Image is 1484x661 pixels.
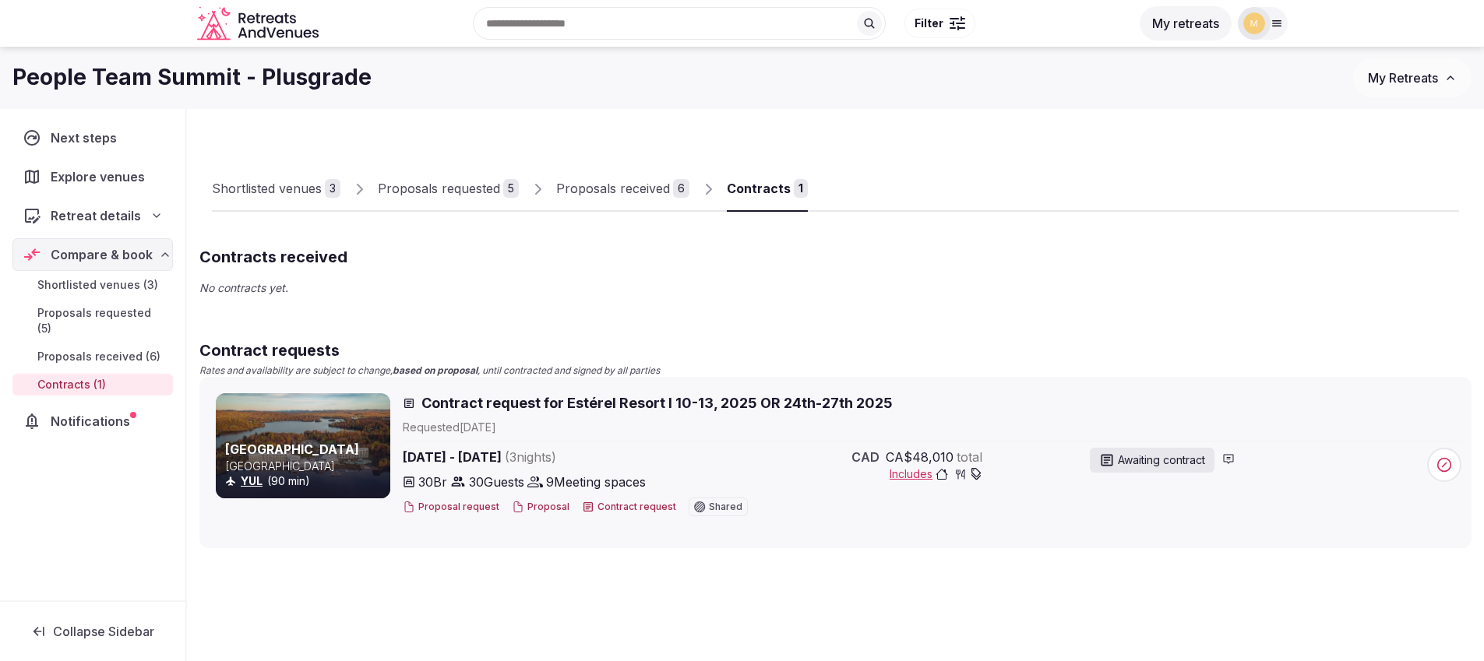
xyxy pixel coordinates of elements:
span: Contracts (1) [37,377,106,392]
span: Next steps [51,128,123,147]
a: [GEOGRAPHIC_DATA] [225,441,359,457]
span: total [957,448,982,466]
div: Shortlisted venues [212,179,322,198]
p: Rates and availability are subject to change, , until contracted and signed by all parties [199,364,1472,378]
strong: based on proposal [393,364,478,376]
svg: Retreats and Venues company logo [197,6,322,41]
a: Shortlisted venues3 [212,167,340,212]
span: 30 Br [418,473,447,491]
button: Collapse Sidebar [12,614,173,649]
span: Shortlisted venues (3) [37,277,158,293]
p: No contracts yet. [199,280,1472,296]
a: Explore venues [12,160,173,193]
span: Compare & book [51,245,153,264]
div: Proposals received [556,179,670,198]
div: Requested [DATE] [403,420,1461,435]
button: Contract request [582,501,676,514]
span: Filter [915,16,943,31]
span: Explore venues [51,167,151,186]
span: My Retreats [1368,70,1438,86]
button: My retreats [1140,6,1232,40]
span: 30 Guests [469,473,524,491]
a: Proposals requested (5) [12,302,173,339]
span: Retreat details [51,206,141,225]
div: 3 [325,179,340,198]
div: Proposals requested [378,179,500,198]
a: Contracts1 [727,167,808,212]
a: Visit the homepage [197,6,322,41]
a: Next steps [12,121,173,154]
span: Collapse Sidebar [53,624,154,639]
a: My retreats [1140,16,1232,31]
img: mana.vakili [1243,12,1265,34]
span: [DATE] - [DATE] [403,448,748,466]
span: 9 Meeting spaces [546,473,646,491]
h1: People Team Summit - Plusgrade [12,62,372,93]
span: Proposals requested (5) [37,305,167,336]
a: YUL [241,474,263,487]
div: CA$48,010 [848,448,982,466]
div: Awaiting contract [1090,448,1214,473]
div: 1 [794,179,808,198]
span: Contract request for Estérel Resort I 10-13, 2025 OR 24th-27th 2025 [421,393,893,413]
span: Notifications [51,412,136,431]
a: Proposals received (6) [12,346,173,367]
div: 5 [503,179,519,198]
a: Proposals received6 [556,167,689,212]
span: Shared [709,502,742,512]
a: Contracts (1) [12,374,173,396]
a: Shortlisted venues (3) [12,274,173,296]
h2: Contract requests [199,339,1472,361]
span: CAD [851,448,879,466]
button: Includes [890,466,982,482]
a: Proposals requested5 [378,167,519,212]
button: Proposal request [403,501,499,514]
div: (90 min) [225,473,387,489]
div: Contracts [727,179,791,198]
button: YUL [241,473,263,489]
a: Notifications [12,405,173,438]
h2: Contracts received [199,246,1472,268]
button: Proposal [512,501,569,514]
button: Filter [904,9,975,38]
button: My Retreats [1353,58,1472,97]
p: [GEOGRAPHIC_DATA] [225,459,387,474]
span: ( 3 night s ) [505,449,556,465]
span: Proposals received (6) [37,349,160,364]
div: 6 [673,179,689,198]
